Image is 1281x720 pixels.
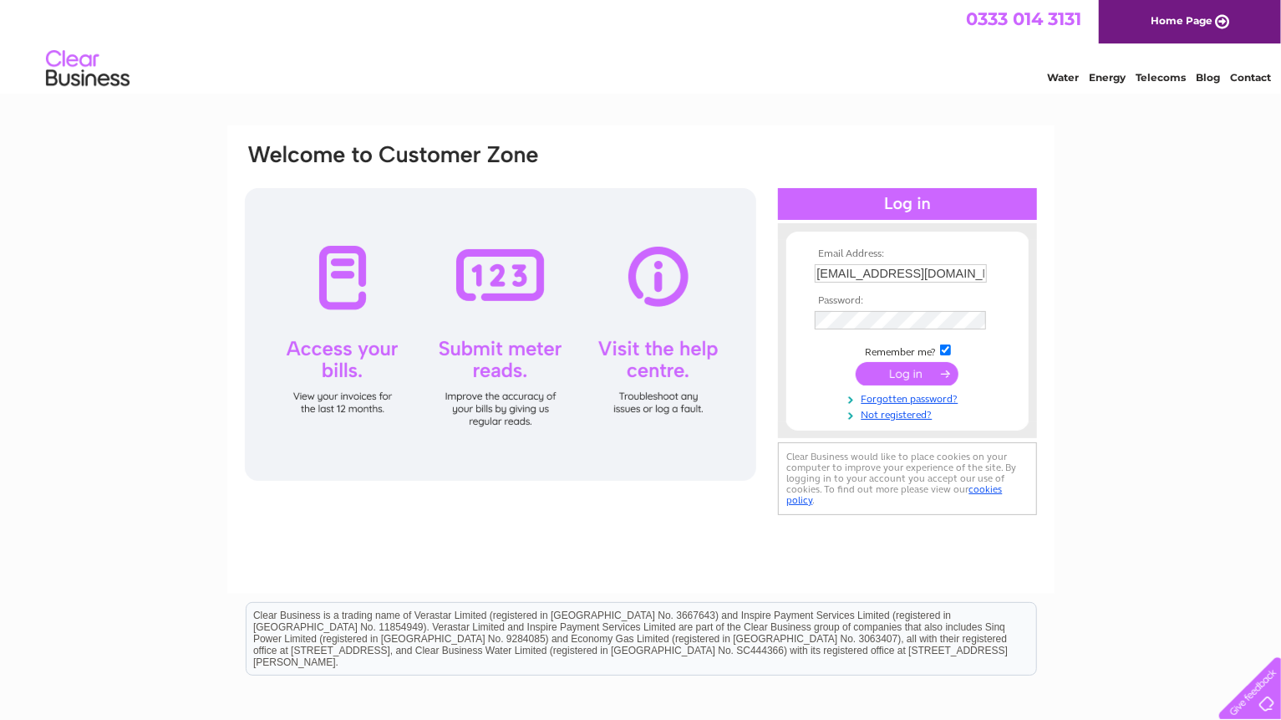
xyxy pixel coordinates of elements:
[1230,71,1271,84] a: Contact
[1196,71,1220,84] a: Blog
[778,442,1037,515] div: Clear Business would like to place cookies on your computer to improve your experience of the sit...
[1136,71,1186,84] a: Telecoms
[815,390,1004,406] a: Forgotten password?
[247,9,1036,81] div: Clear Business is a trading name of Verastar Limited (registered in [GEOGRAPHIC_DATA] No. 3667643...
[856,362,958,386] input: Submit
[811,248,1004,260] th: Email Address:
[1047,71,1079,84] a: Water
[966,8,1081,29] a: 0333 014 3131
[1089,71,1126,84] a: Energy
[45,43,130,94] img: logo.png
[811,342,1004,359] td: Remember me?
[787,483,1003,506] a: cookies policy
[811,295,1004,307] th: Password:
[815,406,1004,421] a: Not registered?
